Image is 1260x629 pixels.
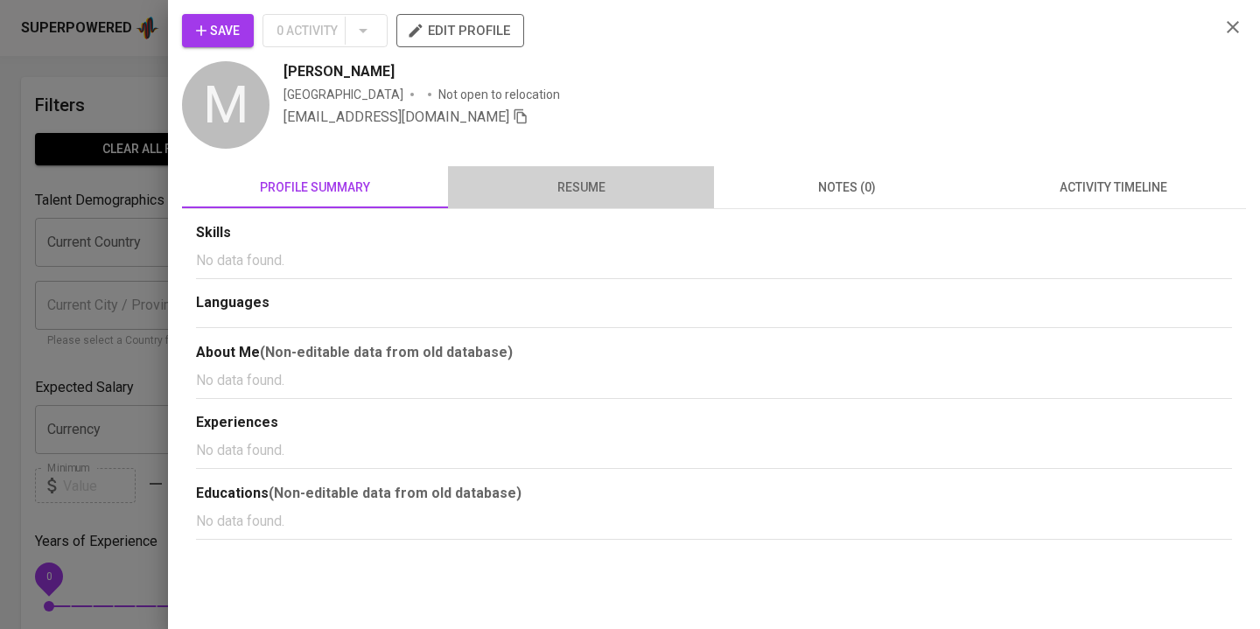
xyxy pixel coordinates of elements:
p: No data found. [196,370,1232,391]
span: edit profile [410,19,510,42]
span: activity timeline [990,177,1235,199]
p: No data found. [196,511,1232,532]
div: Languages [196,293,1232,313]
span: [PERSON_NAME] [283,61,395,82]
span: [EMAIL_ADDRESS][DOMAIN_NAME] [283,108,509,125]
span: profile summary [192,177,437,199]
div: [GEOGRAPHIC_DATA] [283,86,403,103]
a: edit profile [396,23,524,37]
div: M [182,61,269,149]
p: No data found. [196,440,1232,461]
div: Experiences [196,413,1232,433]
button: edit profile [396,14,524,47]
div: About Me [196,342,1232,363]
p: No data found. [196,250,1232,271]
b: (Non-editable data from old database) [269,485,521,501]
span: notes (0) [724,177,969,199]
div: Educations [196,483,1232,504]
button: Save [182,14,254,47]
p: Not open to relocation [438,86,560,103]
span: Save [196,20,240,42]
span: resume [458,177,703,199]
div: Skills [196,223,1232,243]
b: (Non-editable data from old database) [260,344,513,360]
